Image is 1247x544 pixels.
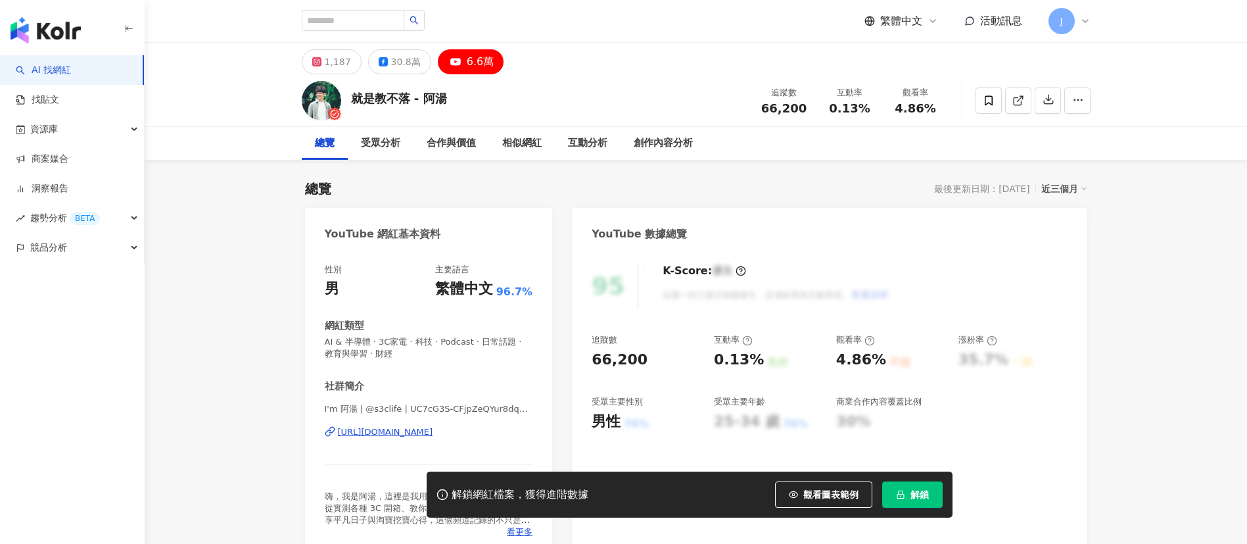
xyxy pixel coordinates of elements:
div: 觀看率 [836,334,875,346]
button: 觀看圖表範例 [775,482,872,508]
div: YouTube 網紅基本資料 [325,227,441,241]
button: 30.8萬 [368,49,431,74]
div: 相似網紅 [502,136,542,151]
span: 繁體中文 [880,14,922,28]
span: 看更多 [507,526,532,538]
a: 找貼文 [16,93,59,107]
button: 解鎖 [882,482,943,508]
div: 男性 [592,412,621,432]
div: 總覽 [305,180,331,198]
span: I'm 阿湯 | @s3clife | UC7cG3S-CFjpZeQYur8dqPRA [325,403,533,415]
div: BETA [70,212,100,225]
div: YouTube 數據總覽 [592,227,687,241]
div: 互動率 [714,334,753,346]
div: 合作與價值 [427,136,476,151]
img: logo [11,17,81,43]
img: KOL Avatar [302,81,341,120]
div: 追蹤數 [592,334,617,346]
div: 互動率 [825,86,875,99]
div: 就是教不落 - 阿湯 [351,90,447,107]
a: 商案媒合 [16,153,68,166]
div: K-Score : [663,264,746,278]
span: J [1060,14,1062,28]
div: 主要語言 [435,264,469,276]
span: 競品分析 [30,233,67,262]
div: 觀看率 [891,86,941,99]
div: 最後更新日期：[DATE] [934,184,1029,194]
span: search [410,16,419,25]
div: 性別 [325,264,342,276]
span: AI & 半導體 · 3C家電 · 科技 · Podcast · 日常話題 · 教育與學習 · 財經 [325,336,533,360]
div: 社群簡介 [325,380,364,393]
span: 資源庫 [30,114,58,144]
div: 總覽 [315,136,335,151]
div: 解鎖網紅檔案，獲得進階數據 [452,488,588,502]
div: 商業合作內容覆蓋比例 [836,396,922,408]
a: 洞察報告 [16,182,68,195]
span: rise [16,214,25,223]
div: 66,200 [592,350,647,370]
span: 趨勢分析 [30,203,100,233]
a: searchAI 找網紅 [16,64,71,77]
div: 近三個月 [1041,180,1087,197]
button: 6.6萬 [438,49,504,74]
span: lock [896,490,905,499]
div: 30.8萬 [391,53,421,71]
div: 繁體中文 [435,279,493,299]
span: 66,200 [761,101,807,115]
div: [URL][DOMAIN_NAME] [338,426,433,438]
div: 網紅類型 [325,319,364,333]
div: 男 [325,279,339,299]
div: 4.86% [836,350,886,370]
button: 1,187 [302,49,362,74]
div: 追蹤數 [759,86,809,99]
span: 解鎖 [910,489,929,500]
span: 96.7% [496,285,533,299]
div: 1,187 [325,53,351,71]
div: 6.6萬 [467,53,494,71]
div: 受眾主要性別 [592,396,643,408]
div: 創作內容分析 [634,136,693,151]
span: 4.86% [895,102,935,115]
div: 0.13% [714,350,764,370]
div: 受眾分析 [361,136,400,151]
div: 互動分析 [568,136,607,151]
div: 漲粉率 [958,334,997,346]
div: 受眾主要年齡 [714,396,765,408]
span: 0.13% [829,102,870,115]
span: 活動訊息 [980,14,1022,27]
span: 觀看圖表範例 [803,489,859,500]
a: [URL][DOMAIN_NAME] [325,426,533,438]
